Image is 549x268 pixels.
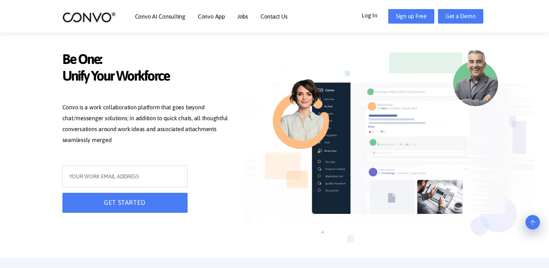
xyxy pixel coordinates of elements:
button: GET STARTED [62,193,188,213]
a: Get a Demo [438,9,483,24]
span: Unify Your Workforce [62,68,233,86]
p: Convo is a work collaboration platform that goes beyond chat/messenger solutions; in addition to ... [62,102,233,147]
span: Be One: [62,51,233,69]
a: Convo AI Consulting [135,13,185,19]
img: logo_2.png [62,12,116,23]
a: Jobs [237,13,248,19]
a: Convo App [198,13,225,19]
img: image_not_found [244,40,534,265]
a: Log In [362,9,388,21]
a: Contact Us [261,13,288,19]
input: YOUR WORK EMAIL ADDRESS [62,166,188,187]
a: Sign up Free [388,9,434,24]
